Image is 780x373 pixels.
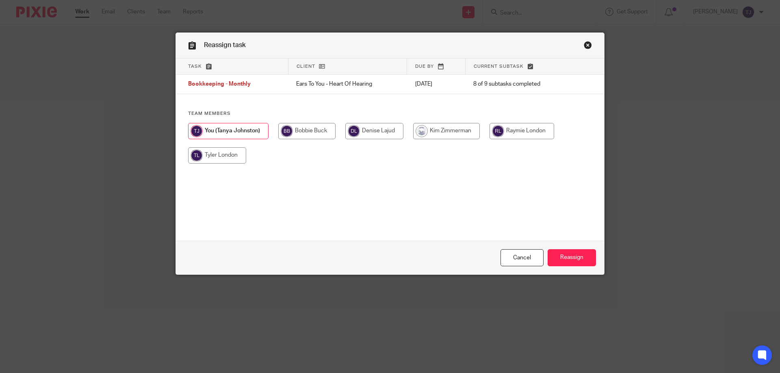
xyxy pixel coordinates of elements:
[548,249,596,267] input: Reassign
[415,80,457,88] p: [DATE]
[296,80,399,88] p: Ears To You - Heart Of Hearing
[584,41,592,52] a: Close this dialog window
[474,64,524,69] span: Current subtask
[204,42,246,48] span: Reassign task
[188,110,592,117] h4: Team members
[500,249,544,267] a: Close this dialog window
[297,64,315,69] span: Client
[188,64,202,69] span: Task
[188,82,251,87] span: Bookkeeping - Monthly
[415,64,434,69] span: Due by
[465,75,572,94] td: 8 of 9 subtasks completed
